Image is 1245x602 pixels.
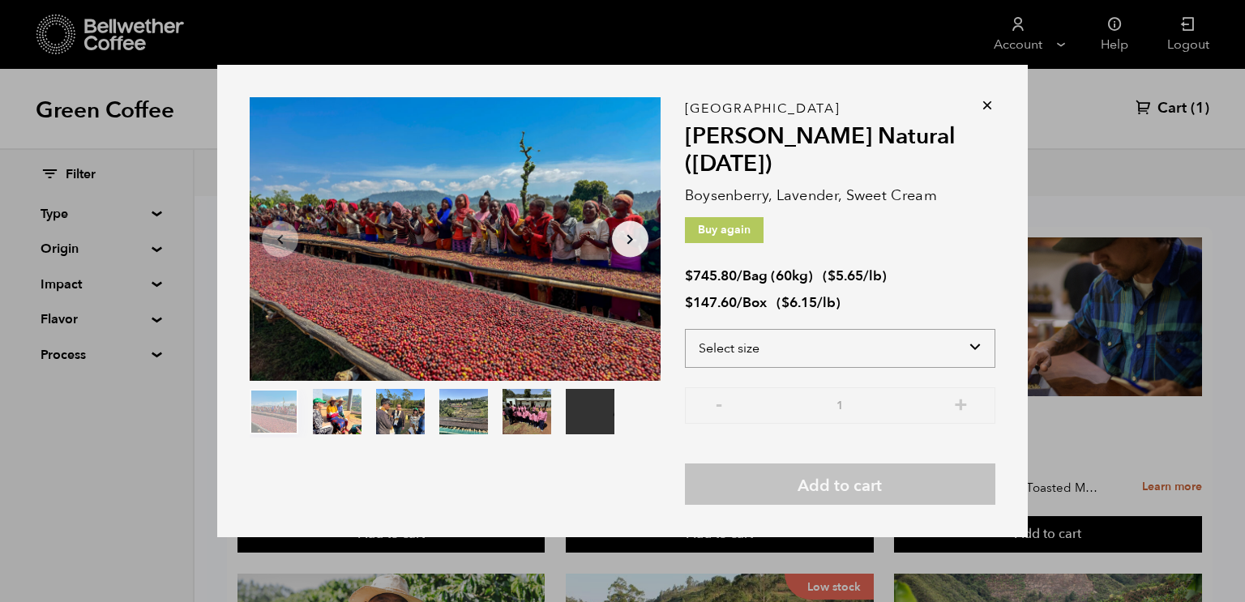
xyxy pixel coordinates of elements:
[685,217,764,243] p: Buy again
[863,267,882,285] span: /lb
[685,293,693,312] span: $
[737,267,742,285] span: /
[685,267,737,285] bdi: 745.80
[737,293,742,312] span: /
[823,267,887,285] span: ( )
[685,123,995,177] h2: [PERSON_NAME] Natural ([DATE])
[685,293,737,312] bdi: 147.60
[781,293,789,312] span: $
[685,185,995,207] p: Boysenberry, Lavender, Sweet Cream
[742,293,767,312] span: Box
[742,267,813,285] span: Bag (60kg)
[817,293,836,312] span: /lb
[566,389,614,434] video: Your browser does not support the video tag.
[951,395,971,412] button: +
[781,293,817,312] bdi: 6.15
[685,463,995,505] button: Add to cart
[828,267,836,285] span: $
[777,293,841,312] span: ( )
[685,267,693,285] span: $
[709,395,729,412] button: -
[828,267,863,285] bdi: 5.65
